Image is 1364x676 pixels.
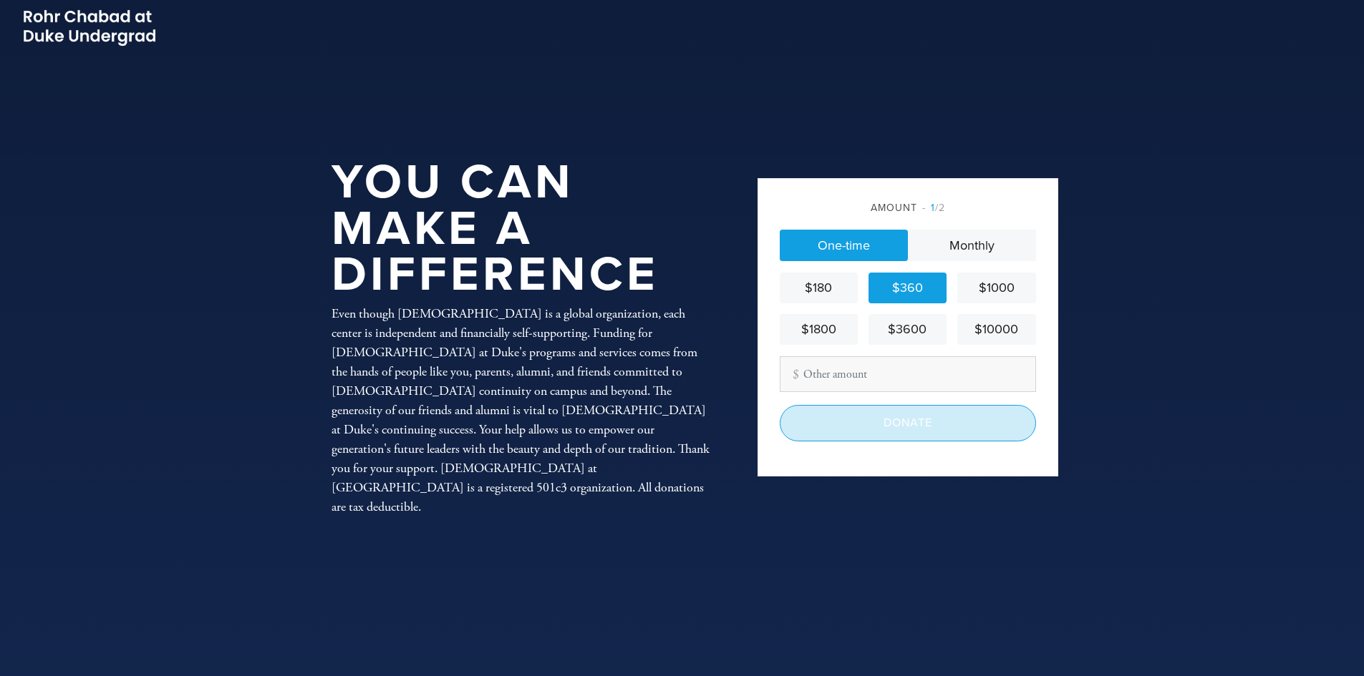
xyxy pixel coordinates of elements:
[332,160,711,298] h1: You Can Make a Difference
[21,7,158,48] img: Picture2_0.png
[931,202,935,214] span: 1
[908,230,1036,261] a: Monthly
[869,273,947,303] a: $360
[922,202,945,214] span: /2
[332,304,711,516] div: Even though [DEMOGRAPHIC_DATA] is a global organization, each center is independent and financial...
[785,320,852,339] div: $1800
[874,320,941,339] div: $3600
[957,314,1035,345] a: $10000
[780,356,1036,392] input: Other amount
[785,278,852,298] div: $180
[780,200,1036,215] div: Amount
[869,314,947,345] a: $3600
[957,273,1035,303] a: $1000
[780,405,1036,441] input: Donate
[780,314,858,345] a: $1800
[780,273,858,303] a: $180
[874,278,941,298] div: $360
[780,230,908,261] a: One-time
[963,320,1030,339] div: $10000
[963,278,1030,298] div: $1000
